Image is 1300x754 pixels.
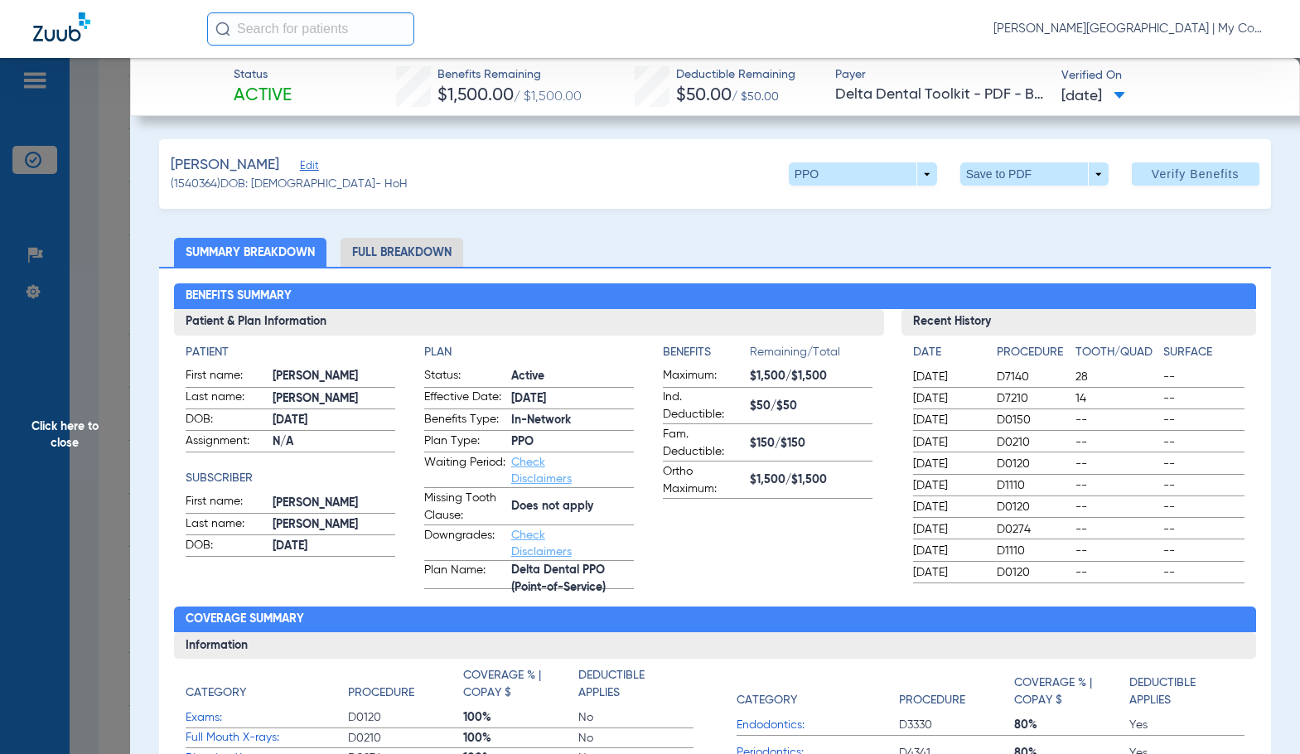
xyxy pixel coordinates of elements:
[424,527,505,560] span: Downgrades:
[789,162,937,186] button: PPO
[424,562,505,588] span: Plan Name:
[186,493,267,513] span: First name:
[1075,412,1157,428] span: --
[1132,162,1259,186] button: Verify Benefits
[511,457,572,485] a: Check Disclaimers
[1217,674,1300,754] div: Chat Widget
[437,66,582,84] span: Benefits Remaining
[1075,477,1157,494] span: --
[348,684,414,702] h4: Procedure
[1163,499,1244,515] span: --
[1129,717,1244,733] span: Yes
[899,717,1014,733] span: D3330
[913,344,983,367] app-breakdown-title: Date
[997,390,1070,407] span: D7210
[300,160,315,176] span: Edit
[997,369,1070,385] span: D7140
[424,490,505,524] span: Missing Tooth Clause:
[171,176,408,193] span: (1540364) DOB: [DEMOGRAPHIC_DATA] - HoH
[732,91,779,103] span: / $50.00
[273,495,395,512] span: [PERSON_NAME]
[578,709,693,726] span: No
[1075,369,1157,385] span: 28
[186,729,348,747] span: Full Mouth X-rays:
[511,368,634,385] span: Active
[835,66,1046,84] span: Payer
[1075,434,1157,451] span: --
[234,85,292,108] span: Active
[1163,456,1244,472] span: --
[997,543,1070,559] span: D1110
[750,344,872,367] span: Remaining/Total
[215,22,230,36] img: Search Icon
[997,344,1070,367] app-breakdown-title: Procedure
[174,283,1256,310] h2: Benefits Summary
[663,344,750,361] h4: Benefits
[1014,674,1121,709] h4: Coverage % | Copay $
[273,433,395,451] span: N/A
[186,537,267,557] span: DOB:
[186,433,267,452] span: Assignment:
[1075,344,1157,367] app-breakdown-title: Tooth/Quad
[424,344,634,361] app-breakdown-title: Plan
[1075,499,1157,515] span: --
[997,434,1070,451] span: D0210
[913,456,983,472] span: [DATE]
[899,692,965,709] h4: Procedure
[174,309,884,336] h3: Patient & Plan Information
[511,571,634,588] span: Delta Dental PPO (Point-of-Service)
[750,398,872,415] span: $50/$50
[1163,412,1244,428] span: --
[997,344,1070,361] h4: Procedure
[1129,674,1236,709] h4: Deductible Applies
[174,607,1256,633] h2: Coverage Summary
[913,499,983,515] span: [DATE]
[171,155,279,176] span: [PERSON_NAME]
[899,667,1014,715] app-breakdown-title: Procedure
[341,238,463,267] li: Full Breakdown
[348,709,463,726] span: D0120
[424,454,505,487] span: Waiting Period:
[174,238,326,267] li: Summary Breakdown
[737,667,899,715] app-breakdown-title: Category
[424,367,505,387] span: Status:
[511,498,634,515] span: Does not apply
[186,515,267,535] span: Last name:
[273,538,395,555] span: [DATE]
[186,709,348,727] span: Exams:
[186,470,395,487] h4: Subscriber
[663,344,750,367] app-breakdown-title: Benefits
[463,667,578,708] app-breakdown-title: Coverage % | Copay $
[1061,86,1125,107] span: [DATE]
[1163,543,1244,559] span: --
[186,684,246,702] h4: Category
[174,632,1256,659] h3: Information
[1163,434,1244,451] span: --
[424,411,505,431] span: Benefits Type:
[511,412,634,429] span: In-Network
[676,87,732,104] span: $50.00
[913,543,983,559] span: [DATE]
[997,412,1070,428] span: D0150
[750,368,872,385] span: $1,500/$1,500
[273,390,395,408] span: [PERSON_NAME]
[913,521,983,538] span: [DATE]
[578,667,685,702] h4: Deductible Applies
[750,471,872,489] span: $1,500/$1,500
[997,456,1070,472] span: D0120
[424,433,505,452] span: Plan Type:
[1163,369,1244,385] span: --
[913,344,983,361] h4: Date
[1075,564,1157,581] span: --
[463,709,578,726] span: 100%
[997,564,1070,581] span: D0120
[1014,667,1129,715] app-breakdown-title: Coverage % | Copay $
[33,12,90,41] img: Zuub Logo
[186,411,267,431] span: DOB:
[207,12,414,46] input: Search for patients
[348,667,463,708] app-breakdown-title: Procedure
[1075,543,1157,559] span: --
[514,90,582,104] span: / $1,500.00
[511,529,572,558] a: Check Disclaimers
